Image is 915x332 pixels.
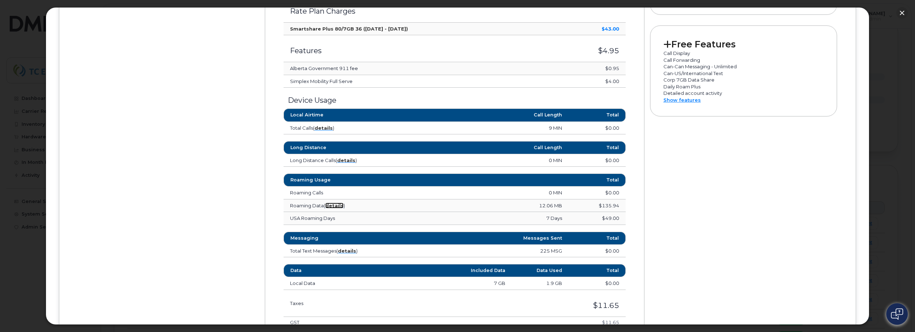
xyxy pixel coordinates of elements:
td: $0.00 [569,245,626,258]
th: Included Data [455,264,512,277]
h4: $11.65 [435,320,619,325]
span: ( ) [336,248,358,254]
th: Data [284,264,455,277]
th: Messaging [284,232,426,245]
th: Total [569,232,626,245]
th: Total [569,264,626,277]
td: $135.94 [569,199,626,212]
td: 225 MSG [426,245,569,258]
h4: GST [290,320,422,325]
td: 7 GB [455,277,512,290]
td: Local Data [284,277,455,290]
td: Total Text Messages [284,245,426,258]
td: USA Roaming Days [284,212,426,225]
a: details [325,203,344,208]
h3: Taxes [290,301,406,306]
th: Messages Sent [426,232,569,245]
td: 7 Days [426,212,569,225]
h3: $11.65 [419,301,619,309]
span: ( ) [324,203,345,208]
td: Roaming Data [284,199,426,212]
img: Open chat [891,308,903,320]
a: details [338,248,356,254]
td: 12.06 MB [426,199,569,212]
td: 1.9 GB [512,277,569,290]
td: $0.00 [569,277,626,290]
th: Data Used [512,264,569,277]
td: $49.00 [569,212,626,225]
